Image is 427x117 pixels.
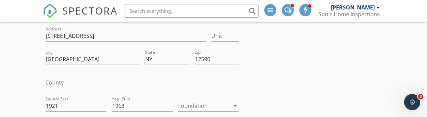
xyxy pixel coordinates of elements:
div: Sonic Home Inspections [318,11,380,18]
span: SPECTORA [62,3,118,18]
div: [PERSON_NAME] [331,4,375,11]
a: SPECTORA [43,9,118,23]
input: Search everything... [124,4,259,18]
iframe: Intercom live chat [404,94,420,110]
img: The Best Home Inspection Software - Spectora [43,3,58,18]
i: arrow_drop_down [231,102,239,110]
span: 3 [418,94,423,99]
